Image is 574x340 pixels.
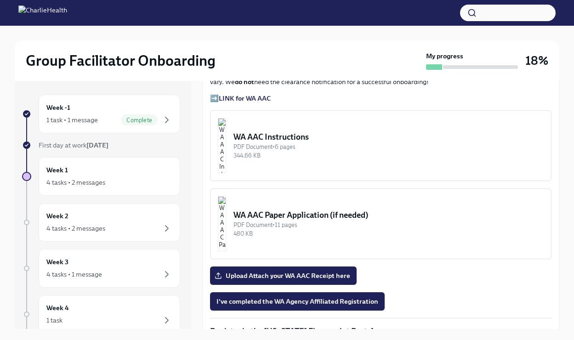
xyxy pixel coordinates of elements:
[233,210,544,221] div: WA AAC Paper Application (if needed)
[233,142,544,151] div: PDF Document • 6 pages
[216,297,378,306] span: I've completed the WA Agency Affiliated Registration
[235,78,254,86] strong: do not
[46,165,68,175] h6: Week 1
[39,141,108,149] span: First day at work
[26,51,216,70] h2: Group Facilitator Onboarding
[86,141,108,149] strong: [DATE]
[46,115,98,125] div: 1 task • 1 message
[46,178,105,187] div: 4 tasks • 2 messages
[233,151,544,160] div: 344.66 KB
[233,229,544,238] div: 480 KB
[22,141,180,150] a: First day at work[DATE]
[22,295,180,334] a: Week 41 task
[46,316,63,325] div: 1 task
[22,95,180,133] a: Week -11 task • 1 messageComplete
[46,224,105,233] div: 4 tasks • 2 messages
[22,157,180,196] a: Week 14 tasks • 2 messages
[426,51,463,61] strong: My progress
[210,94,551,103] p: ➡️
[22,203,180,242] a: Week 24 tasks • 2 messages
[46,303,69,313] h6: Week 4
[216,271,350,280] span: Upload Attach your WA AAC Receipt here
[46,270,102,279] div: 4 tasks • 1 message
[210,188,551,259] button: WA AAC Paper Application (if needed)PDF Document•11 pages480 KB
[218,118,226,173] img: WA AAC Instructions
[46,211,68,221] h6: Week 2
[210,292,385,311] button: I've completed the WA Agency Affiliated Registration
[210,326,551,337] p: Register in the [US_STATE] Fingerprint Portal
[18,6,67,20] img: CharlieHealth
[121,117,158,124] span: Complete
[218,196,226,251] img: WA AAC Paper Application (if needed)
[46,102,70,113] h6: Week -1
[22,249,180,288] a: Week 34 tasks • 1 message
[219,94,271,102] a: LINK for WA AAC
[46,257,68,267] h6: Week 3
[233,131,544,142] div: WA AAC Instructions
[233,221,544,229] div: PDF Document • 11 pages
[210,266,357,285] label: Upload Attach your WA AAC Receipt here
[525,52,548,69] h3: 18%
[210,110,551,181] button: WA AAC InstructionsPDF Document•6 pages344.66 KB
